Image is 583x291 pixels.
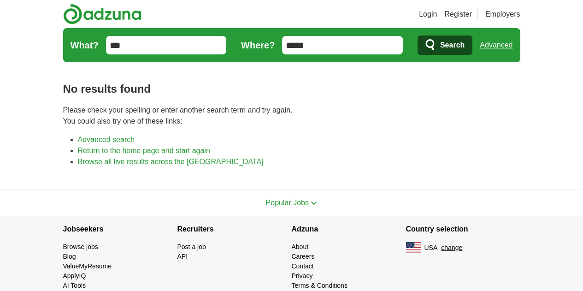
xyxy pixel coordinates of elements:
img: toggle icon [311,201,317,205]
a: Employers [485,9,520,20]
a: ApplyIQ [63,272,86,279]
a: Browse jobs [63,243,98,250]
h4: Country selection [406,216,520,242]
button: change [441,243,462,253]
label: What? [71,38,99,52]
a: Register [444,9,472,20]
a: Post a job [177,243,206,250]
h1: No results found [63,81,520,97]
a: Return to the home page and start again [78,147,210,154]
a: ValueMyResume [63,262,112,270]
span: Search [440,36,465,54]
a: API [177,253,188,260]
label: Where? [241,38,275,52]
a: Contact [292,262,314,270]
img: US flag [406,242,421,253]
a: About [292,243,309,250]
a: Advanced search [78,136,135,143]
span: USA [424,243,438,253]
button: Search [418,36,472,55]
a: Advanced [480,36,512,54]
a: Careers [292,253,315,260]
a: AI Tools [63,282,86,289]
a: Blog [63,253,76,260]
a: Login [419,9,437,20]
p: Please check your spelling or enter another search term and try again. You could also try one of ... [63,105,520,127]
img: Adzuna logo [63,4,141,24]
a: Terms & Conditions [292,282,347,289]
a: Privacy [292,272,313,279]
span: Popular Jobs [266,199,309,207]
a: Browse all live results across the [GEOGRAPHIC_DATA] [78,158,264,166]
